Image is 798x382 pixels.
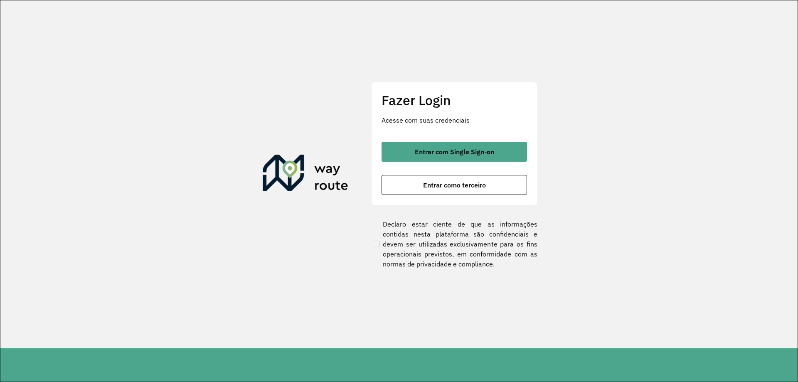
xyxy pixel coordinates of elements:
p: Acesse com suas credenciais [382,115,527,125]
button: button [382,175,527,195]
img: Roteirizador AmbevTech [263,155,348,195]
span: Entrar com Single Sign-on [415,148,494,155]
span: Entrar como terceiro [423,182,486,188]
h2: Fazer Login [382,92,527,108]
label: Declaro estar ciente de que as informações contidas nesta plataforma são confidenciais e devem se... [371,219,537,269]
button: button [382,142,527,162]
